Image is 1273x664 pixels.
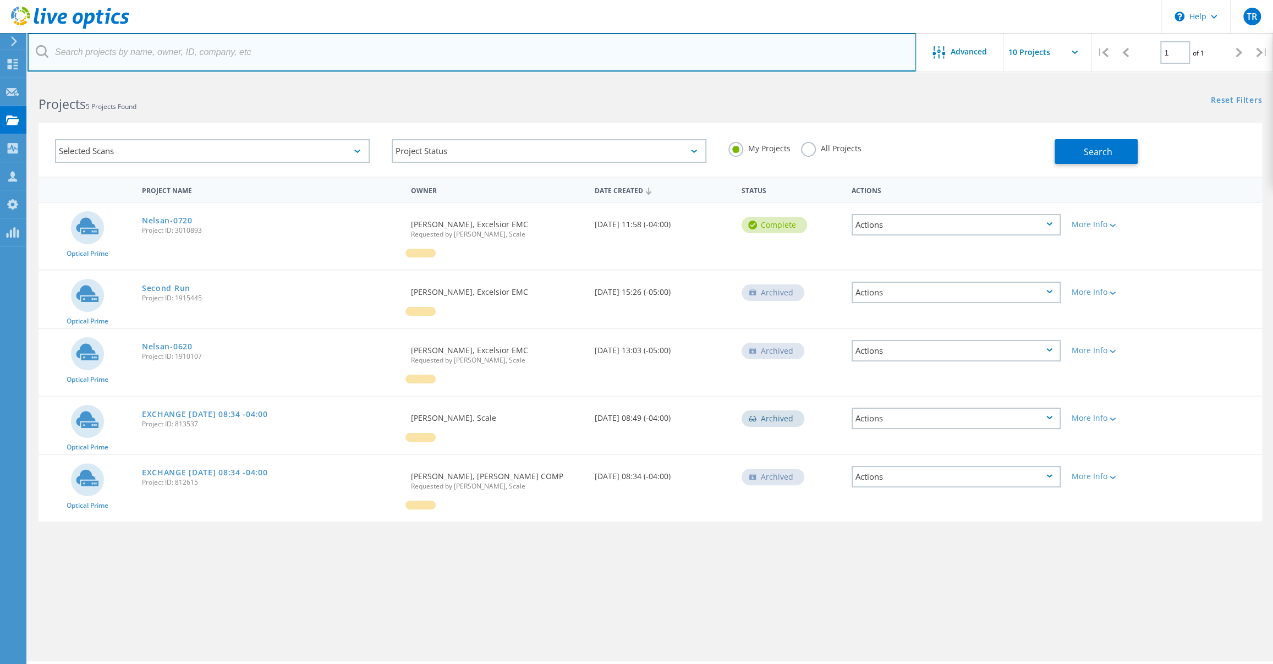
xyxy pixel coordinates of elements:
a: EXCHANGE [DATE] 08:34 -04:00 [142,469,268,476]
div: More Info [1072,288,1159,296]
span: TR [1247,12,1257,21]
span: Optical Prime [67,444,108,451]
div: Archived [742,343,804,359]
div: More Info [1072,221,1159,228]
span: Project ID: 1910107 [142,353,400,360]
span: Requested by [PERSON_NAME], Scale [411,483,584,490]
a: EXCHANGE [DATE] 08:34 -04:00 [142,410,268,418]
div: [DATE] 08:49 (-04:00) [589,397,736,433]
div: Date Created [589,179,736,200]
div: Actions [846,179,1066,200]
a: Second Run [142,284,190,292]
span: Project ID: 813537 [142,421,400,427]
div: Archived [742,469,804,485]
span: Requested by [PERSON_NAME], Scale [411,231,584,238]
label: My Projects [728,142,790,152]
span: Optical Prime [67,250,108,257]
b: Projects [39,95,86,113]
span: Project ID: 3010893 [142,227,400,234]
div: | [1250,33,1273,72]
div: Status [736,179,846,200]
span: Optical Prime [67,318,108,325]
a: Nelsan-0720 [142,217,193,224]
div: More Info [1072,414,1159,422]
div: [PERSON_NAME], [PERSON_NAME] COMP [405,455,589,501]
div: Owner [405,179,589,200]
div: Actions [852,466,1061,487]
span: 5 Projects Found [86,102,136,111]
span: Requested by [PERSON_NAME], Scale [411,357,584,364]
div: [DATE] 11:58 (-04:00) [589,203,736,239]
div: Archived [742,410,804,427]
div: Actions [852,282,1061,303]
div: More Info [1072,473,1159,480]
div: [PERSON_NAME], Scale [405,397,589,433]
div: Selected Scans [55,139,370,163]
button: Search [1055,139,1138,164]
div: Actions [852,408,1061,429]
div: Complete [742,217,807,233]
div: Project Status [392,139,706,163]
input: Search projects by name, owner, ID, company, etc [28,33,916,72]
div: Archived [742,284,804,301]
div: [PERSON_NAME], Excelsior EMC [405,203,589,249]
label: All Projects [801,142,861,152]
div: Actions [852,340,1061,361]
a: Live Optics Dashboard [11,23,129,31]
div: Actions [852,214,1061,235]
svg: \n [1175,12,1184,21]
span: Project ID: 812615 [142,479,400,486]
span: Optical Prime [67,376,108,383]
span: Optical Prime [67,502,108,509]
div: [PERSON_NAME], Excelsior EMC [405,329,589,375]
a: Nelsan-0620 [142,343,193,350]
div: [PERSON_NAME], Excelsior EMC [405,271,589,307]
div: More Info [1072,347,1159,354]
span: Search [1084,146,1112,158]
span: Project ID: 1915445 [142,295,400,301]
span: of 1 [1193,48,1204,58]
div: [DATE] 13:03 (-05:00) [589,329,736,365]
div: Project Name [136,179,405,200]
div: [DATE] 15:26 (-05:00) [589,271,736,307]
a: Reset Filters [1211,96,1262,106]
div: [DATE] 08:34 (-04:00) [589,455,736,491]
span: Advanced [951,48,987,56]
div: | [1091,33,1114,72]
